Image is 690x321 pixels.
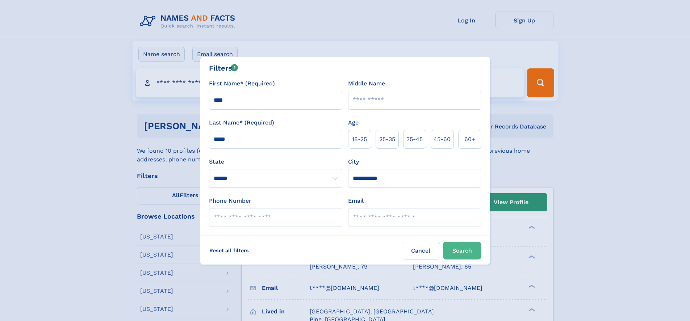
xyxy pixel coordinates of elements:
label: Middle Name [348,79,385,88]
label: Phone Number [209,197,251,205]
button: Search [443,242,481,259]
span: 45‑60 [434,135,451,144]
div: Filters [209,63,238,73]
span: 25‑35 [379,135,395,144]
label: Cancel [402,242,440,259]
label: Age [348,118,359,127]
span: 18‑25 [352,135,367,144]
label: City [348,157,359,166]
label: First Name* (Required) [209,79,275,88]
label: Reset all filters [205,242,254,259]
label: Email [348,197,364,205]
label: Last Name* (Required) [209,118,274,127]
label: State [209,157,342,166]
span: 60+ [464,135,475,144]
span: 35‑45 [406,135,423,144]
